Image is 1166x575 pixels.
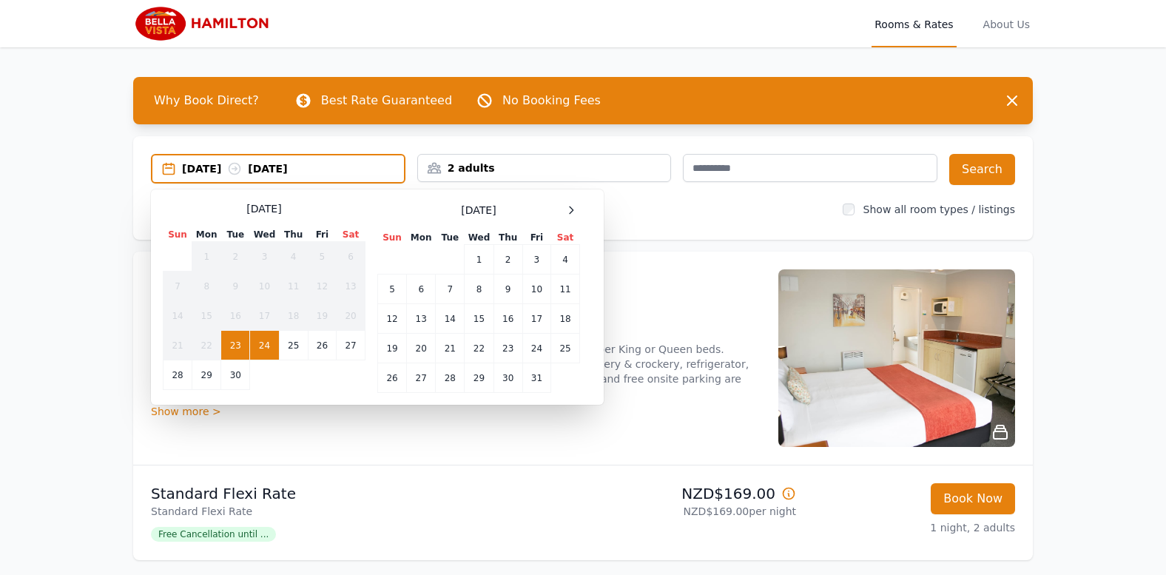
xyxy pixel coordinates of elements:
span: [DATE] [246,201,281,216]
td: 19 [308,301,336,331]
td: 20 [407,334,436,363]
td: 2 [493,245,522,275]
td: 8 [465,275,493,304]
td: 18 [551,304,580,334]
td: 3 [250,242,279,272]
td: 5 [308,242,336,272]
td: 20 [337,301,365,331]
td: 7 [436,275,465,304]
td: 18 [279,301,308,331]
td: 21 [164,331,192,360]
img: Bella Vista Hamilton [133,6,276,41]
td: 2 [221,242,250,272]
td: 5 [378,275,407,304]
td: 16 [221,301,250,331]
td: 19 [378,334,407,363]
td: 27 [407,363,436,393]
div: Show more > [151,404,761,419]
th: Sun [378,231,407,245]
button: Book Now [931,483,1015,514]
td: 21 [436,334,465,363]
p: Standard Flexi Rate [151,504,577,519]
th: Fri [522,231,550,245]
td: 4 [279,242,308,272]
td: 13 [407,304,436,334]
td: 17 [250,301,279,331]
p: NZD$169.00 per night [589,504,796,519]
td: 28 [436,363,465,393]
td: 22 [192,331,221,360]
p: 1 night, 2 adults [808,520,1015,535]
p: Best Rate Guaranteed [321,92,452,110]
td: 14 [436,304,465,334]
td: 1 [192,242,221,272]
p: Standard Flexi Rate [151,483,577,504]
td: 25 [551,334,580,363]
td: 1 [465,245,493,275]
td: 11 [279,272,308,301]
th: Sat [337,228,365,242]
div: 2 adults [418,161,671,175]
span: [DATE] [461,203,496,218]
span: Why Book Direct? [142,86,271,115]
th: Fri [308,228,336,242]
td: 11 [551,275,580,304]
td: 26 [308,331,336,360]
td: 7 [164,272,192,301]
td: 27 [337,331,365,360]
td: 15 [192,301,221,331]
p: No Booking Fees [502,92,601,110]
td: 25 [279,331,308,360]
td: 14 [164,301,192,331]
span: Free Cancellation until ... [151,527,276,542]
th: Tue [436,231,465,245]
th: Wed [250,228,279,242]
button: Search [949,154,1015,185]
div: [DATE] [DATE] [182,161,404,176]
td: 30 [493,363,522,393]
td: 24 [250,331,279,360]
td: 4 [551,245,580,275]
td: 23 [493,334,522,363]
p: NZD$169.00 [589,483,796,504]
td: 16 [493,304,522,334]
td: 17 [522,304,550,334]
td: 22 [465,334,493,363]
td: 10 [250,272,279,301]
td: 9 [221,272,250,301]
td: 29 [192,360,221,390]
td: 24 [522,334,550,363]
td: 10 [522,275,550,304]
td: 12 [378,304,407,334]
td: 31 [522,363,550,393]
td: 15 [465,304,493,334]
th: Sat [551,231,580,245]
label: Show all room types / listings [863,204,1015,215]
td: 6 [337,242,365,272]
td: 29 [465,363,493,393]
td: 3 [522,245,550,275]
td: 13 [337,272,365,301]
th: Mon [192,228,221,242]
td: 12 [308,272,336,301]
td: 28 [164,360,192,390]
td: 9 [493,275,522,304]
th: Sun [164,228,192,242]
th: Tue [221,228,250,242]
th: Mon [407,231,436,245]
td: 6 [407,275,436,304]
td: 30 [221,360,250,390]
th: Thu [493,231,522,245]
th: Wed [465,231,493,245]
td: 8 [192,272,221,301]
th: Thu [279,228,308,242]
td: 23 [221,331,250,360]
td: 26 [378,363,407,393]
